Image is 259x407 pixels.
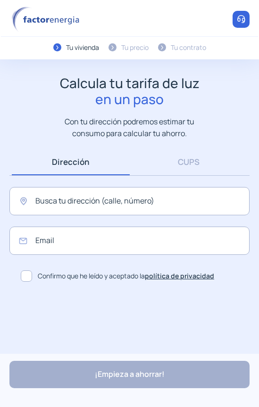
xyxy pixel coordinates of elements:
a: CUPS [130,148,248,175]
a: política de privacidad [145,271,214,280]
div: Tu precio [121,42,149,53]
img: Trustpilot [148,395,200,401]
span: Confirmo que he leído y aceptado la [38,271,214,281]
img: logo factor [9,7,85,33]
h1: Calcula tu tarifa de luz [60,75,200,107]
p: "Rapidez y buen trato al cliente" [60,393,143,402]
img: llamar [236,15,246,24]
div: Tu contrato [171,42,206,53]
p: Con tu dirección podremos estimar tu consumo para calcular tu ahorro. [55,116,204,139]
span: en un paso [60,91,200,107]
a: Dirección [12,148,130,175]
div: Tu vivienda [66,42,99,53]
